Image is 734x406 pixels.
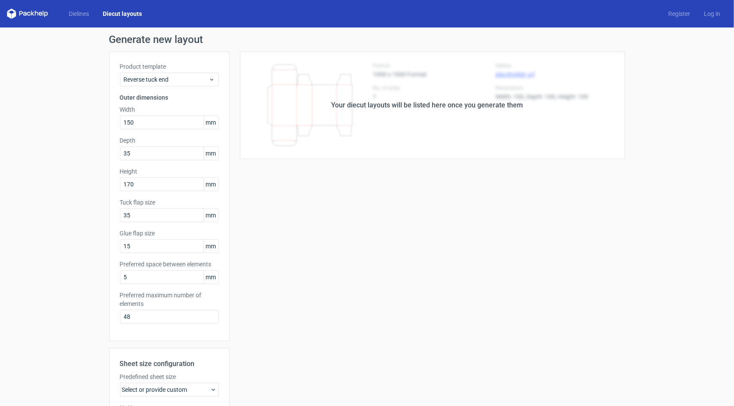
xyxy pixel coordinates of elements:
[124,75,209,84] span: Reverse tuck end
[120,372,219,381] label: Predefined sheet size
[96,9,149,18] a: Diecut layouts
[120,260,219,269] label: Preferred space between elements
[203,147,218,160] span: mm
[120,291,219,308] label: Preferred maximum number of elements
[203,209,218,222] span: mm
[120,62,219,71] label: Product template
[203,271,218,284] span: mm
[120,167,219,176] label: Height
[120,198,219,207] label: Tuck flap size
[62,9,96,18] a: Dielines
[332,100,523,110] div: Your diecut layouts will be listed here once you generate them
[203,240,218,253] span: mm
[697,9,727,18] a: Log in
[120,105,219,114] label: Width
[109,34,625,45] h1: Generate new layout
[661,9,697,18] a: Register
[120,136,219,145] label: Depth
[203,178,218,191] span: mm
[120,359,219,369] h2: Sheet size configuration
[120,229,219,238] label: Glue flap size
[120,93,219,102] h3: Outer dimensions
[120,383,219,397] div: Select or provide custom
[203,116,218,129] span: mm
